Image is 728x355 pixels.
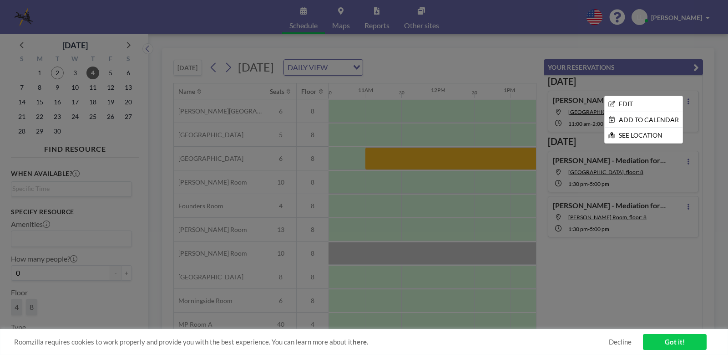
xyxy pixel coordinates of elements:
li: ADD TO CALENDAR [605,112,682,128]
li: SEE LOCATION [605,128,682,143]
a: here. [353,338,368,346]
li: EDIT [605,96,682,112]
span: Roomzilla requires cookies to work properly and provide you with the best experience. You can lea... [14,338,609,346]
a: Got it! [643,334,707,350]
a: Decline [609,338,632,346]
